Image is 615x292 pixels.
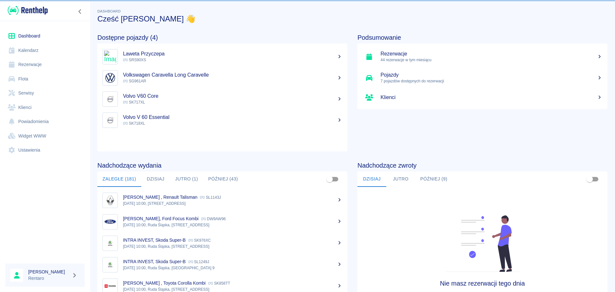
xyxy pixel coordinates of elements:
p: INTRA INVEST, Skoda Super-B [123,238,186,243]
img: Image [104,93,116,105]
a: ImageVolvo V60 Core SK717XL [97,88,347,110]
h4: Nadchodzące wydania [97,162,347,169]
a: Image[PERSON_NAME], Ford Focus Kombi DW9AW96[DATE] 10:00, Ruda Śląska, [STREET_ADDRESS] [97,211,347,232]
p: [DATE] 10:00, Ruda Śląska, [STREET_ADDRESS] [123,222,342,228]
button: Później (9) [415,171,453,187]
p: DW9AW96 [201,217,226,221]
p: SL1143J [200,195,221,200]
h4: Nie masz rezerwacji tego dnia [389,279,576,287]
span: SG961AR [123,79,146,83]
p: [DATE] 10:00, Ruda Śląska, [GEOGRAPHIC_DATA] 9 [123,265,342,271]
a: Flota [5,72,85,86]
p: SK976XC [188,238,211,243]
button: Jutro [386,171,415,187]
a: ImageVolvo V 60 Essential SK718XL [97,110,347,131]
span: Pokaż przypisane tylko do mnie [584,173,596,185]
img: Image [104,194,116,206]
h5: Rezerwacje [381,51,602,57]
a: Dashboard [5,29,85,43]
h5: Volkswagen Caravella Long Caravelle [123,72,342,78]
h5: Volvo V 60 Essential [123,114,342,121]
span: SK718XL [123,121,145,126]
p: [PERSON_NAME] , Renault Talisman [123,195,197,200]
img: Renthelp logo [8,5,48,16]
a: Widget WWW [5,129,85,143]
p: INTRA INVEST, Skoda Super-B [123,259,186,264]
span: SRS90XS [123,58,146,62]
h5: Volvo V60 Core [123,93,342,99]
h6: [PERSON_NAME] [28,269,69,275]
a: ImageINTRA INVEST, Skoda Super-B SK976XC[DATE] 10:00, Ruda Śląska, [STREET_ADDRESS] [97,232,347,254]
a: Klienci [5,100,85,115]
a: Rezerwacje [5,57,85,72]
button: Później (43) [203,171,243,187]
p: 7 pojazdów dostępnych do rezerwacji [381,78,602,84]
a: ImageINTRA INVEST, Skoda Super-B SL1249J[DATE] 10:00, Ruda Śląska, [GEOGRAPHIC_DATA] 9 [97,254,347,275]
h5: Laweta Przyczepa [123,51,342,57]
a: Pojazdy7 pojazdów dostępnych do rezerwacji [357,67,607,88]
p: SL1249J [188,260,209,264]
button: Jutro (1) [170,171,203,187]
a: ImageLaweta Przyczepa SRS90XS [97,46,347,67]
button: Zaległe (181) [97,171,141,187]
a: Powiadomienia [5,114,85,129]
button: Zwiń nawigację [75,7,85,16]
img: Fleet [441,215,524,272]
p: [PERSON_NAME], Ford Focus Kombi [123,216,199,221]
p: [DATE] 10:00, Ruda Śląska, [STREET_ADDRESS] [123,244,342,249]
a: ImageVolkswagen Caravella Long Caravelle SG961AR [97,67,347,88]
p: [DATE] 10:00, [STREET_ADDRESS] [123,201,342,206]
img: Image [104,259,116,271]
a: Klienci [357,88,607,106]
a: Ustawienia [5,143,85,157]
button: Dzisiaj [357,171,386,187]
h5: Pojazdy [381,72,602,78]
p: 44 rezerwacje w tym miesiącu [381,57,602,63]
span: SK717XL [123,100,145,104]
a: Kalendarz [5,43,85,58]
p: [PERSON_NAME] , Toyota Corolla Kombi [123,280,206,286]
p: SK858TT [208,281,230,286]
a: Rezerwacje44 rezerwacje w tym miesiącu [357,46,607,67]
a: Renthelp logo [5,5,48,16]
img: Image [104,114,116,126]
span: Dashboard [97,9,121,13]
h4: Nadchodzące zwroty [357,162,607,169]
h3: Cześć [PERSON_NAME] 👋 [97,14,607,23]
h4: Podsumowanie [357,34,607,41]
img: Image [104,72,116,84]
a: Image[PERSON_NAME] , Renault Talisman SL1143J[DATE] 10:00, [STREET_ADDRESS] [97,189,347,211]
button: Dzisiaj [141,171,170,187]
a: Serwisy [5,86,85,100]
img: Image [104,51,116,63]
h5: Klienci [381,94,602,101]
h4: Dostępne pojazdy (4) [97,34,347,41]
img: Image [104,216,116,228]
span: Pokaż przypisane tylko do mnie [324,173,336,185]
p: Rentaro [28,275,69,282]
img: Image [104,237,116,249]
